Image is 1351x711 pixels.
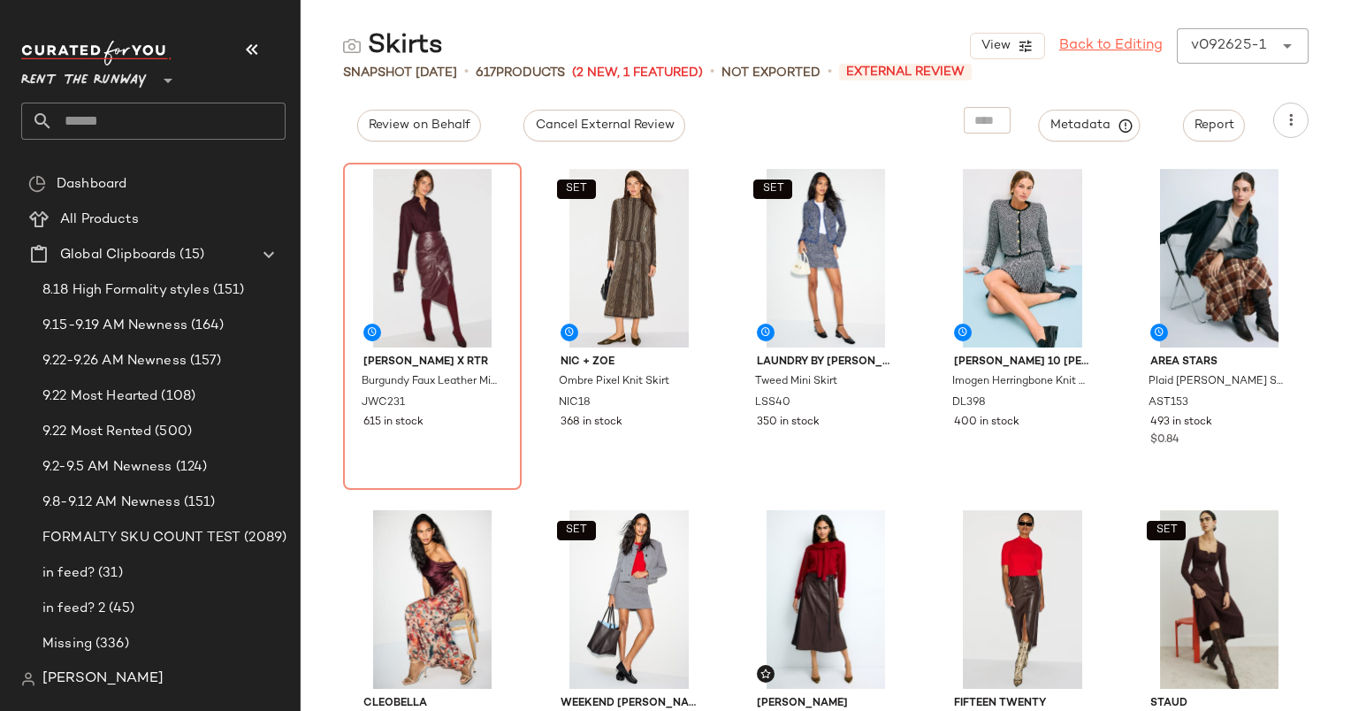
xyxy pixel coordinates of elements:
[349,510,515,689] img: CLB62.jpg
[970,33,1044,59] button: View
[1155,524,1177,537] span: SET
[1149,395,1188,411] span: AST153
[343,28,443,64] div: Skirts
[721,64,821,82] span: Not Exported
[187,351,222,371] span: (157)
[363,355,501,371] span: [PERSON_NAME] x RTR
[42,493,180,513] span: 9.8-9.12 AM Newness
[755,374,837,390] span: Tweed Mini Skirt
[755,395,790,411] span: LSS40
[60,210,139,230] span: All Products
[157,386,195,407] span: (108)
[92,634,129,654] span: (336)
[151,422,192,442] span: (500)
[561,415,622,431] span: 368 in stock
[210,280,245,301] span: (151)
[1183,110,1245,141] button: Report
[476,64,565,82] div: Products
[952,395,986,411] span: DL398
[1191,35,1266,57] div: v092625-1
[42,316,187,336] span: 9.15-9.19 AM Newness
[1059,35,1163,57] a: Back to Editing
[839,64,972,80] span: External Review
[42,422,151,442] span: 9.22 Most Rented
[546,169,713,348] img: NIC18.jpg
[1039,110,1141,141] button: Metadata
[363,415,424,431] span: 615 in stock
[559,395,591,411] span: NIC18
[1136,169,1302,348] img: AST153.jpg
[561,355,698,371] span: NIC + ZOE
[1150,415,1212,431] span: 493 in stock
[1149,374,1286,390] span: Plaid [PERSON_NAME] Skirt
[557,521,596,540] button: SET
[21,60,147,92] span: Rent the Runway
[362,374,500,390] span: Burgundy Faux Leather Midi Skirt
[1136,510,1302,689] img: STD163.jpg
[828,62,832,83] span: •
[42,563,95,584] span: in feed?
[343,37,361,55] img: svg%3e
[187,316,225,336] span: (164)
[176,245,204,265] span: (15)
[952,374,1090,390] span: Imogen Herringbone Knit Skirt
[180,493,216,513] span: (151)
[743,510,909,689] img: TNT333.jpg
[60,245,176,265] span: Global Clipboards
[42,351,187,371] span: 9.22-9.26 AM Newness
[940,510,1106,689] img: FTW170.jpg
[95,563,123,584] span: (31)
[42,386,157,407] span: 9.22 Most Hearted
[28,175,46,193] img: svg%3e
[940,169,1106,348] img: DL398.jpg
[546,510,713,689] img: WMM13.jpg
[954,415,1019,431] span: 400 in stock
[559,374,669,390] span: Ombre Pixel Knit Skirt
[21,41,172,65] img: cfy_white_logo.C9jOOHJF.svg
[42,528,240,548] span: FORMALTY SKU COUNT TEST
[980,39,1010,53] span: View
[368,119,470,133] span: Review on Behalf
[21,672,35,686] img: svg%3e
[753,180,792,199] button: SET
[954,355,1092,371] span: [PERSON_NAME] 10 [PERSON_NAME]
[710,62,714,83] span: •
[343,64,457,82] span: Snapshot [DATE]
[42,634,92,654] span: Missing
[572,64,703,82] span: (2 New, 1 Featured)
[757,415,820,431] span: 350 in stock
[565,524,587,537] span: SET
[565,183,587,195] span: SET
[1150,355,1288,371] span: Area Stars
[42,280,210,301] span: 8.18 High Formality styles
[42,457,172,478] span: 9.2-9.5 AM Newness
[240,528,286,548] span: (2089)
[1147,521,1186,540] button: SET
[1194,119,1234,133] span: Report
[557,180,596,199] button: SET
[1050,118,1130,134] span: Metadata
[357,110,481,141] button: Review on Behalf
[1150,432,1179,448] span: $0.84
[534,119,674,133] span: Cancel External Review
[105,599,134,619] span: (45)
[172,457,208,478] span: (124)
[523,110,684,141] button: Cancel External Review
[476,66,496,80] span: 617
[760,669,771,679] img: svg%3e
[743,169,909,348] img: LSS40.jpg
[464,62,469,83] span: •
[349,169,515,348] img: JWC231.jpg
[57,174,126,195] span: Dashboard
[42,599,105,619] span: in feed? 2
[362,395,405,411] span: JWC231
[42,669,164,690] span: [PERSON_NAME]
[757,355,895,371] span: Laundry by [PERSON_NAME]
[761,183,783,195] span: SET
